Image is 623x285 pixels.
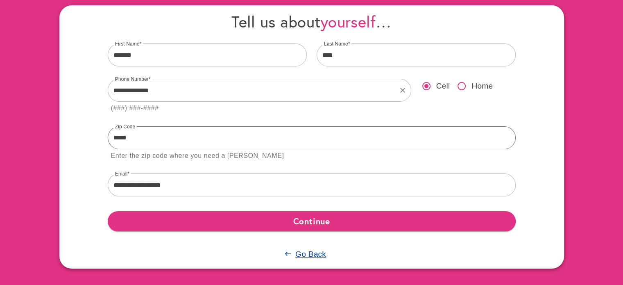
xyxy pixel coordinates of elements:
[108,12,516,31] h4: Tell us about …
[111,103,159,114] div: (###) ###-####
[471,80,493,92] span: Home
[295,250,326,258] u: Go Back
[436,80,450,92] span: Cell
[108,211,516,231] button: Continue
[114,214,509,228] span: Continue
[111,150,284,162] div: Enter the zip code where you need a [PERSON_NAME]
[320,11,376,32] span: yourself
